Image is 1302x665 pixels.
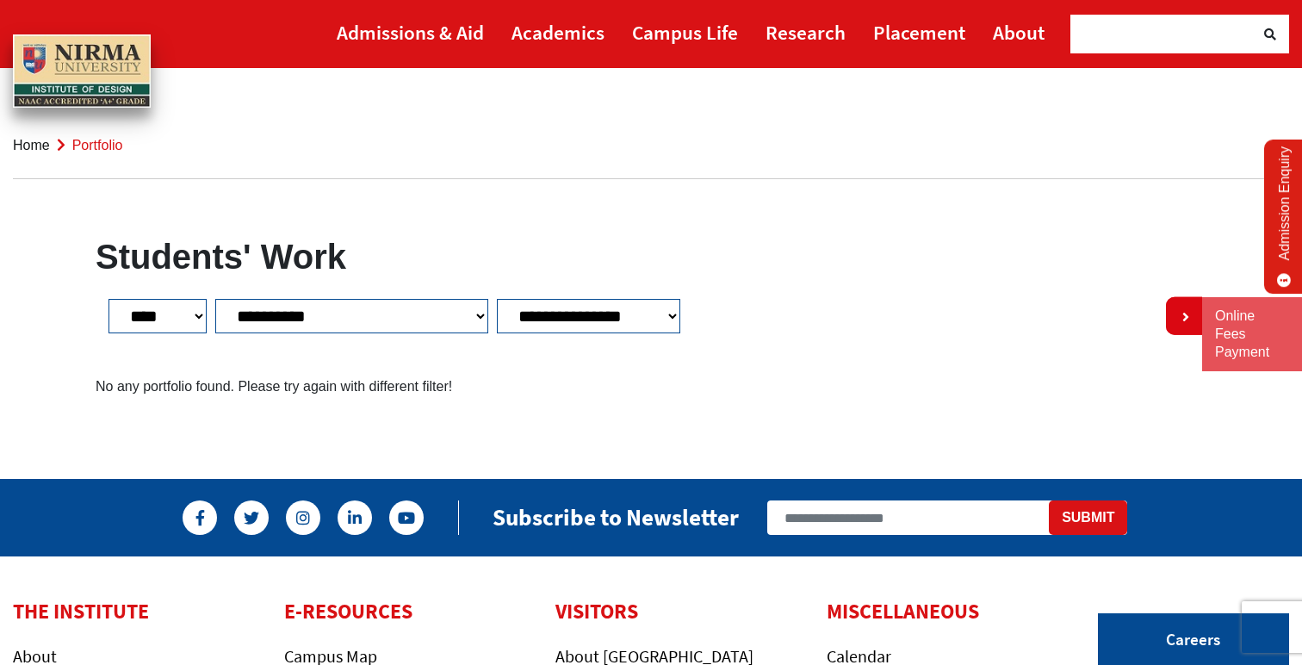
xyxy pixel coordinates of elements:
[993,13,1045,52] a: About
[493,503,739,531] h2: Subscribe to Newsletter
[1049,500,1127,535] button: Submit
[96,236,1206,277] h1: Students' Work
[96,375,452,398] p: No any portfolio found. Please try again with different filter!
[13,138,50,152] a: Home
[337,13,484,52] a: Admissions & Aid
[632,13,738,52] a: Campus Life
[1098,613,1289,665] a: Careers
[13,112,1289,179] nav: breadcrumb
[873,13,965,52] a: Placement
[72,138,123,152] span: Portfolio
[766,13,846,52] a: Research
[13,34,151,109] img: main_logo
[1215,308,1289,361] a: Online Fees Payment
[512,13,604,52] a: Academics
